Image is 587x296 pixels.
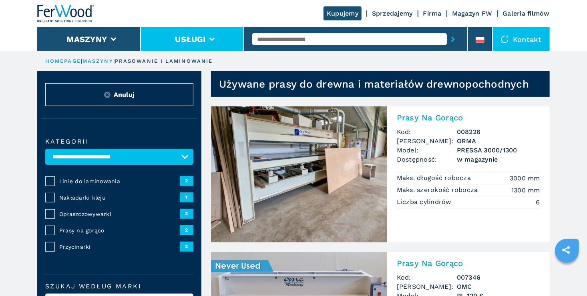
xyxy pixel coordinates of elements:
[447,30,459,48] button: submit-button
[59,210,180,218] span: Opłaszczowywarki
[397,146,457,155] span: Model:
[457,273,540,282] h3: 007346
[59,177,180,185] span: Linie do laminowania
[104,92,111,98] img: Reset
[397,127,457,136] span: Kod:
[457,282,540,291] h3: OMC
[82,58,113,64] a: maszyny
[397,186,480,194] p: Maks. szerokość robocza
[372,10,413,17] a: Sprzedajemy
[423,10,442,17] a: Firma
[115,58,213,65] p: prasowanie i laminowanie
[113,58,115,64] span: |
[457,146,540,155] h3: PRESSA 3000/1300
[45,83,193,106] button: ResetAnuluj
[510,174,540,183] em: 3000 mm
[180,209,193,218] span: 2
[219,78,529,90] h1: Używane prasy do drewna i materiałów drewnopochodnych
[457,136,540,146] h3: ORMA
[59,194,180,202] span: Nakładarki kleju
[397,282,457,291] span: [PERSON_NAME]:
[397,198,453,206] p: Liczba cylindrów
[452,10,493,17] a: Magazyn FW
[59,243,180,251] span: Przycinarki
[59,226,180,234] span: Prasy na gorąco
[536,198,540,207] em: 6
[397,113,540,122] h2: Prasy Na Gorąco
[180,176,193,186] span: 2
[493,27,550,51] div: Kontakt
[180,225,193,235] span: 2
[175,34,206,44] button: Usługi
[397,258,540,268] h2: Prasy Na Gorąco
[180,192,193,202] span: 1
[114,90,135,99] span: Anuluj
[457,155,540,164] span: w magazynie
[45,138,193,145] label: kategorii
[81,58,82,64] span: |
[66,34,107,44] button: Maszyny
[457,127,540,136] h3: 008226
[180,242,193,251] span: 2
[211,106,550,242] a: Prasy Na Gorąco ORMA PRESSA 3000/1300Prasy Na GorącoKod:008226[PERSON_NAME]:ORMAModel:PRESSA 3000...
[45,283,193,290] label: Szukaj według marki
[37,5,95,22] img: Ferwood
[397,136,457,146] span: [PERSON_NAME]:
[501,35,509,43] img: Kontakt
[397,174,473,182] p: Maks. długość robocza
[553,260,581,290] iframe: Chat
[211,106,387,242] img: Prasy Na Gorąco ORMA PRESSA 3000/1300
[324,6,362,20] a: Kupujemy
[45,58,81,64] a: HOMEPAGE
[511,186,540,195] em: 1300 mm
[397,155,457,164] span: Dostępność:
[503,10,550,17] a: Galeria filmów
[556,240,576,260] a: sharethis
[397,273,457,282] span: Kod:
